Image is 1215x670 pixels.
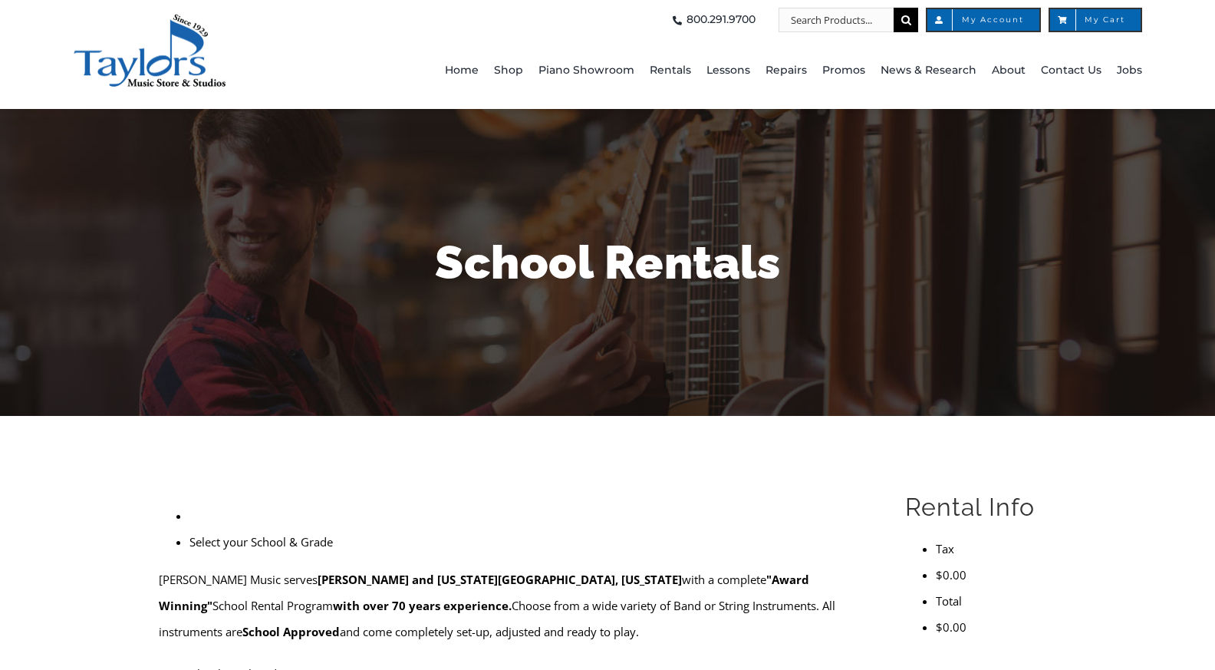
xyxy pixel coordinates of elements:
[1049,8,1142,32] a: My Cart
[822,58,865,83] span: Promos
[894,8,918,32] input: Search
[538,32,634,109] a: Piano Showroom
[706,58,750,83] span: Lessons
[779,8,894,32] input: Search Products...
[881,58,976,83] span: News & Research
[351,32,1142,109] nav: Main Menu
[242,624,340,639] strong: School Approved
[650,32,691,109] a: Rentals
[494,58,523,83] span: Shop
[73,12,226,27] a: taylors-music-store-west-chester
[445,32,479,109] a: Home
[766,32,807,109] a: Repairs
[650,58,691,83] span: Rentals
[706,32,750,109] a: Lessons
[538,58,634,83] span: Piano Showroom
[926,8,1041,32] a: My Account
[943,16,1024,24] span: My Account
[668,8,756,32] a: 800.291.9700
[1117,32,1142,109] a: Jobs
[687,8,756,32] span: 800.291.9700
[881,32,976,109] a: News & Research
[318,572,682,587] strong: [PERSON_NAME] and [US_STATE][GEOGRAPHIC_DATA], [US_STATE]
[1041,32,1101,109] a: Contact Us
[766,58,807,83] span: Repairs
[992,32,1026,109] a: About
[351,8,1142,32] nav: Top Right
[936,562,1056,588] li: $0.00
[992,58,1026,83] span: About
[445,58,479,83] span: Home
[494,32,523,109] a: Shop
[1065,16,1125,24] span: My Cart
[822,32,865,109] a: Promos
[159,566,870,645] p: [PERSON_NAME] Music serves with a complete School Rental Program Choose from a wide variety of Ba...
[1041,58,1101,83] span: Contact Us
[1117,58,1142,83] span: Jobs
[189,529,870,555] li: Select your School & Grade
[936,588,1056,614] li: Total
[159,230,1056,295] h1: School Rentals
[936,614,1056,640] li: $0.00
[905,491,1056,523] h2: Rental Info
[936,536,1056,562] li: Tax
[333,598,512,613] strong: with over 70 years experience.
